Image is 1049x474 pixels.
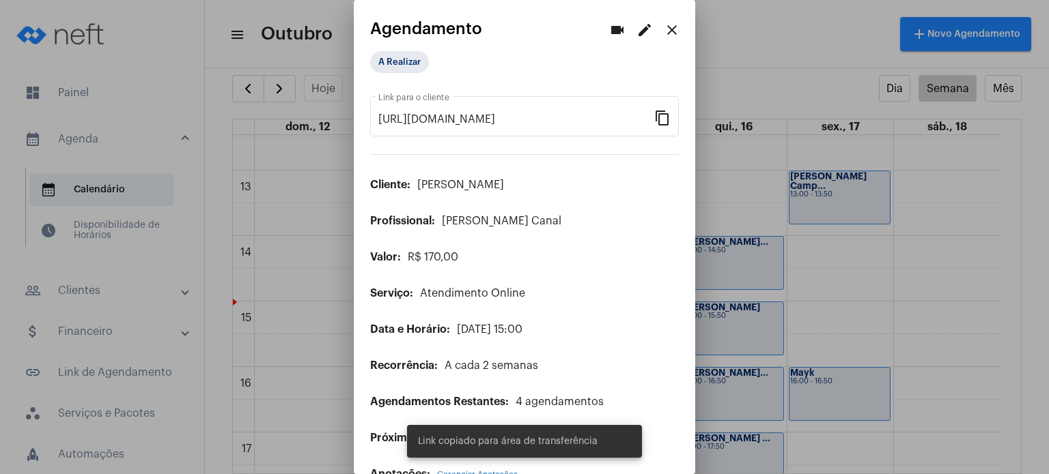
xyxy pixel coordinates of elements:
mat-icon: edit [637,22,653,38]
span: Valor: [370,252,401,263]
span: Agendamento [370,20,482,38]
mat-chip: A Realizar [370,51,429,73]
span: Recorrência: [370,360,438,371]
span: Atendimento Online [420,288,525,299]
input: Link [378,113,654,125]
span: [DATE] 15:00 [457,324,522,335]
span: Agendamentos Restantes: [370,396,509,407]
span: A cada 2 semanas [445,360,538,371]
span: Cliente: [370,179,410,190]
span: Data e Horário: [370,324,450,335]
span: Serviço: [370,288,413,299]
span: Próximo Agendamento: [370,432,495,443]
span: R$ 170,00 [408,252,458,263]
mat-icon: content_copy [654,109,671,125]
mat-icon: videocam [609,22,626,38]
span: Link copiado para área de transferência [418,434,598,448]
mat-icon: close [664,22,680,38]
span: Profissional: [370,216,435,226]
span: [PERSON_NAME] Canal [442,216,561,226]
span: [PERSON_NAME] [417,179,504,190]
span: 4 agendamentos [516,396,604,407]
